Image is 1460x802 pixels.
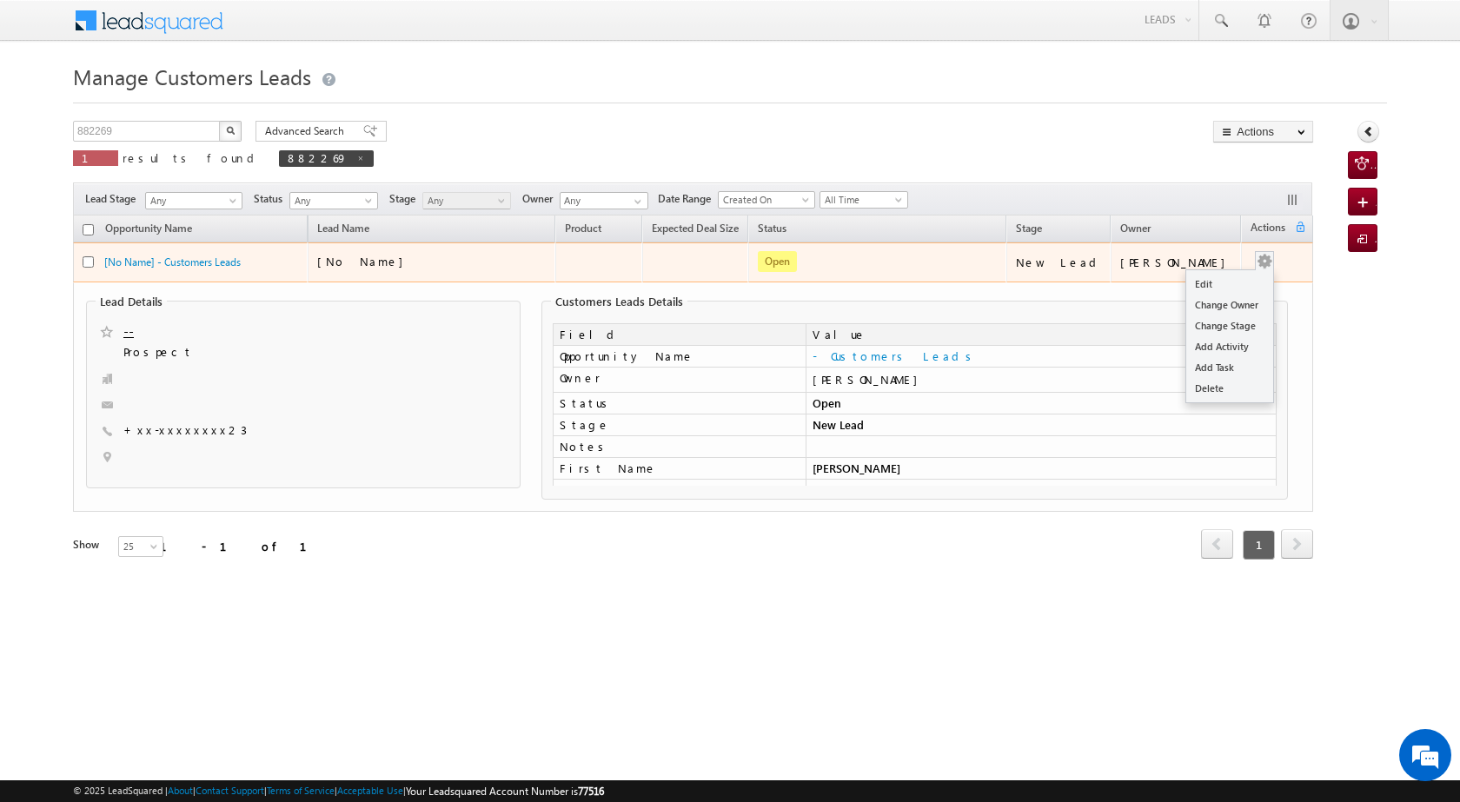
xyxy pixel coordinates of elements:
[1281,529,1313,559] span: next
[73,63,311,90] span: Manage Customers Leads
[813,372,1270,388] div: [PERSON_NAME]
[145,192,242,209] a: Any
[758,251,797,272] span: Open
[643,219,747,242] a: Expected Deal Size
[290,193,373,209] span: Any
[1186,336,1273,357] a: Add Activity
[104,255,241,268] a: [No Name] - Customers Leads
[90,91,292,114] div: Leave a message
[553,458,806,480] td: First Name
[749,219,795,242] a: Status
[806,323,1277,346] td: Value
[813,348,978,363] a: - Customers Leads
[82,150,109,165] span: 1
[73,783,604,799] span: © 2025 LeadSquared | | | | |
[1186,274,1273,295] a: Edit
[73,537,104,553] div: Show
[625,193,647,210] a: Show All Items
[406,785,604,798] span: Your Leadsquared Account Number is
[123,344,391,361] span: Prospect
[578,785,604,798] span: 77516
[553,436,806,458] td: Notes
[1201,529,1233,559] span: prev
[226,126,235,135] img: Search
[289,192,378,209] a: Any
[389,191,422,207] span: Stage
[1201,531,1233,559] a: prev
[23,161,317,520] textarea: Type your message and click 'Submit'
[1186,295,1273,315] a: Change Owner
[553,346,806,368] td: Opportunity Name
[1186,378,1273,399] a: Delete
[1016,255,1103,270] div: New Lead
[105,222,192,235] span: Opportunity Name
[254,191,289,207] span: Status
[553,414,806,436] td: Stage
[806,480,1277,501] td: 882269
[1242,218,1294,241] span: Actions
[522,191,560,207] span: Owner
[551,295,687,308] legend: Customers Leads Details
[423,193,506,209] span: Any
[820,192,903,208] span: All Time
[1007,219,1051,242] a: Stage
[96,219,201,242] a: Opportunity Name
[553,480,806,501] td: Opportunity ID
[1186,357,1273,378] a: Add Task
[85,191,143,207] span: Lead Stage
[1213,121,1313,143] button: Actions
[1016,222,1042,235] span: Stage
[267,785,335,796] a: Terms of Service
[553,393,806,414] td: Status
[160,536,328,556] div: 1 - 1 of 1
[146,193,236,209] span: Any
[806,458,1277,480] td: [PERSON_NAME]
[337,785,403,796] a: Acceptable Use
[553,368,806,393] td: Owner
[422,192,511,209] a: Any
[255,535,315,559] em: Submit
[119,539,165,554] span: 25
[118,536,163,557] a: 25
[560,192,648,209] input: Type to Search
[718,191,815,209] a: Created On
[806,393,1277,414] td: Open
[1120,255,1234,270] div: [PERSON_NAME]
[820,191,908,209] a: All Time
[123,150,261,165] span: results found
[658,191,718,207] span: Date Range
[83,224,94,235] input: Check all records
[265,123,349,139] span: Advanced Search
[168,785,193,796] a: About
[1186,315,1273,336] a: Change Stage
[123,422,247,440] span: +xx-xxxxxxxx23
[652,222,739,235] span: Expected Deal Size
[719,192,809,208] span: Created On
[806,414,1277,436] td: New Lead
[1243,530,1275,560] span: 1
[285,9,327,50] div: Minimize live chat window
[96,295,167,308] legend: Lead Details
[288,150,348,165] span: 882269
[1281,531,1313,559] a: next
[309,219,378,242] span: Lead Name
[1120,222,1151,235] span: Owner
[30,91,73,114] img: d_60004797649_company_0_60004797649
[553,323,806,346] td: Field
[196,785,264,796] a: Contact Support
[317,254,412,268] span: [No Name]
[123,322,134,340] a: --
[565,222,601,235] span: Product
